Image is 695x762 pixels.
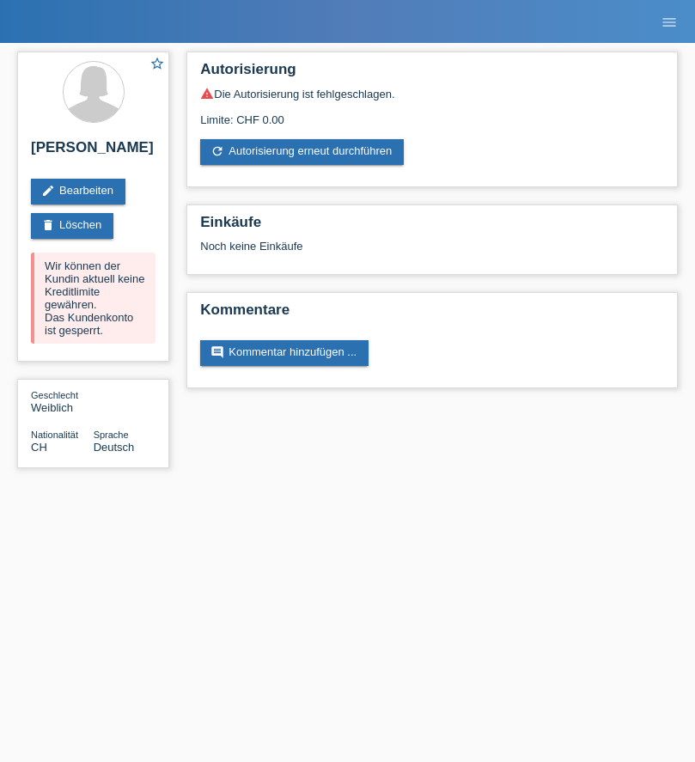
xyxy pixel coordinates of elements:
i: refresh [210,144,224,158]
i: menu [661,14,678,31]
a: commentKommentar hinzufügen ... [200,340,369,366]
span: Nationalität [31,430,78,440]
span: Deutsch [94,441,135,454]
i: comment [210,345,224,359]
div: Limite: CHF 0.00 [200,101,664,126]
i: warning [200,87,214,101]
div: Die Autorisierung ist fehlgeschlagen. [200,87,664,101]
h2: Autorisierung [200,61,664,87]
div: Noch keine Einkäufe [200,240,664,265]
h2: Kommentare [200,302,664,327]
i: edit [41,184,55,198]
h2: Einkäufe [200,214,664,240]
a: menu [652,16,686,27]
i: delete [41,218,55,232]
h2: [PERSON_NAME] [31,139,155,165]
a: star_border [149,56,165,74]
div: Wir können der Kundin aktuell keine Kreditlimite gewähren. Das Kundenkonto ist gesperrt. [31,253,155,344]
a: editBearbeiten [31,179,125,204]
a: refreshAutorisierung erneut durchführen [200,139,404,165]
i: star_border [149,56,165,71]
span: Geschlecht [31,390,78,400]
a: deleteLöschen [31,213,113,239]
span: Sprache [94,430,129,440]
div: Weiblich [31,388,94,414]
span: Schweiz [31,441,47,454]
